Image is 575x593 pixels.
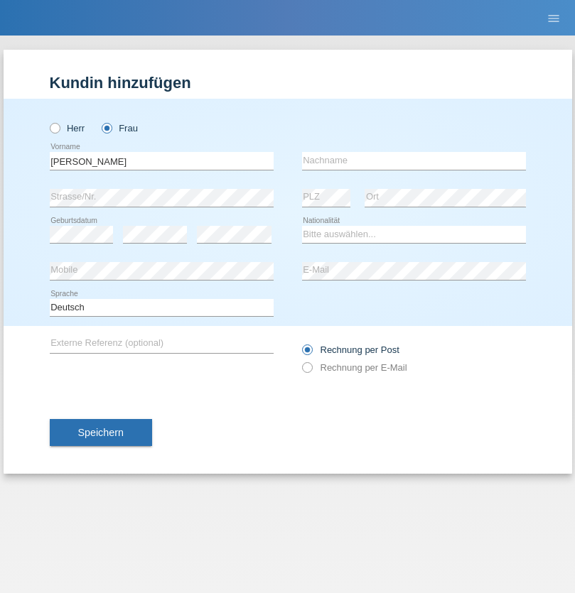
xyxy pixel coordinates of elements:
[302,362,407,373] label: Rechnung per E-Mail
[302,344,399,355] label: Rechnung per Post
[50,419,152,446] button: Speichern
[50,123,85,134] label: Herr
[50,123,59,132] input: Herr
[102,123,138,134] label: Frau
[547,11,561,26] i: menu
[302,344,311,362] input: Rechnung per Post
[102,123,111,132] input: Frau
[50,74,526,92] h1: Kundin hinzufügen
[539,13,568,22] a: menu
[302,362,311,380] input: Rechnung per E-Mail
[78,427,124,438] span: Speichern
